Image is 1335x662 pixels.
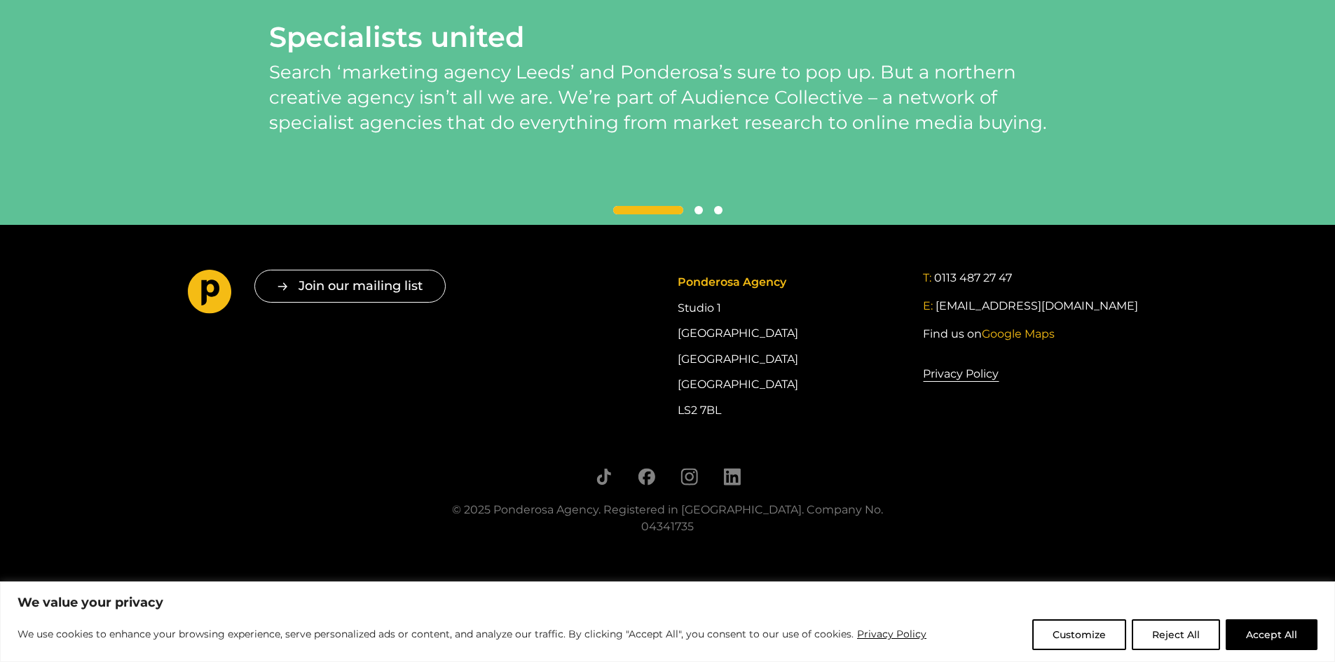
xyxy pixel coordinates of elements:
a: 0113 487 27 47 [934,270,1012,287]
a: Find us onGoogle Maps [923,326,1055,343]
button: Reject All [1132,619,1220,650]
button: Join our mailing list [254,270,446,303]
span: T: [923,271,931,284]
a: Go to homepage [188,270,232,319]
a: Follow us on Facebook [638,468,655,485]
div: Specialists united [269,20,1066,54]
a: [EMAIL_ADDRESS][DOMAIN_NAME] [936,298,1138,315]
div: Studio 1 [GEOGRAPHIC_DATA] [GEOGRAPHIC_DATA] [GEOGRAPHIC_DATA] LS2 7BL [678,270,902,423]
a: Follow us on TikTok [595,468,612,485]
p: We value your privacy [18,594,1317,611]
button: Customize [1032,619,1126,650]
span: Ponderosa Agency [678,275,786,289]
span: E: [923,299,933,312]
div: © 2025 Ponderosa Agency. Registered in [GEOGRAPHIC_DATA]. Company No. 04341735 [433,502,903,535]
a: Follow us on Instagram [680,468,698,485]
a: Privacy Policy [923,365,999,383]
a: Privacy Policy [856,626,927,642]
p: We use cookies to enhance your browsing experience, serve personalized ads or content, and analyz... [18,626,927,642]
p: Search ‘marketing agency Leeds’ and Ponderosa’s sure to pop up. But a northern creative agency is... [269,60,1066,135]
a: Follow us on LinkedIn [723,468,741,485]
span: Google Maps [982,327,1055,340]
button: Accept All [1226,619,1317,650]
